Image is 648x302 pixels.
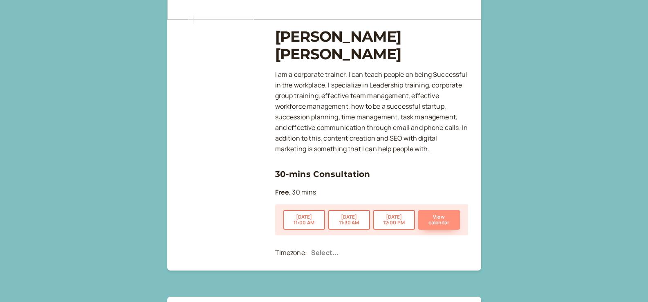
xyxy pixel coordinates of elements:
[418,210,460,230] button: View calendar
[275,69,468,154] p: I am a corporate trainer, I can teach people on being Successful in the workplace. I specialize i...
[275,187,468,198] p: , 30 mins
[328,210,370,230] button: [DATE]11:30 AM
[275,188,289,197] b: Free
[373,210,415,230] button: [DATE]12:00 PM
[283,210,325,230] button: [DATE]11:00 AM
[275,169,370,179] a: 30-mins Consultation
[275,28,468,63] h1: [PERSON_NAME] [PERSON_NAME]
[275,248,307,258] div: Timezone:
